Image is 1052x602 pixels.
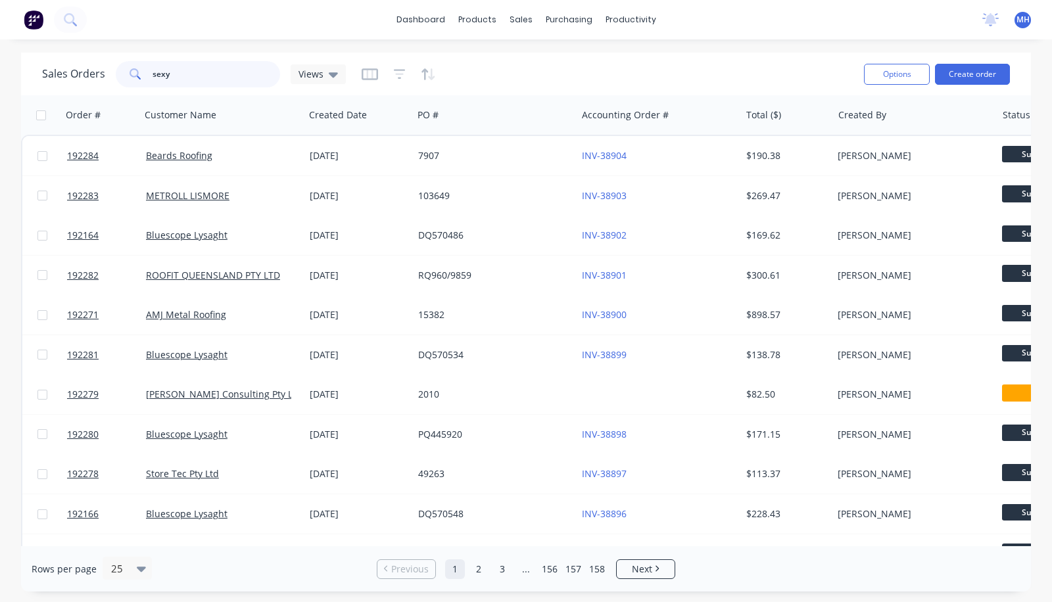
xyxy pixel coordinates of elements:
[746,308,823,321] div: $898.57
[67,494,146,534] a: 192166
[746,149,823,162] div: $190.38
[146,507,227,520] a: Bluescope Lysaght
[42,68,105,80] h1: Sales Orders
[146,428,227,440] a: Bluescope Lysaght
[24,10,43,30] img: Factory
[838,308,984,321] div: [PERSON_NAME]
[418,308,564,321] div: 15382
[935,64,1010,85] button: Create order
[67,415,146,454] a: 192280
[582,507,627,520] a: INV-38896
[67,534,146,574] a: 192172
[582,149,627,162] a: INV-38904
[1003,108,1030,122] div: Status
[67,216,146,255] a: 192164
[469,559,489,579] a: Page 2
[582,308,627,321] a: INV-38900
[418,269,564,282] div: RQ960/9859
[67,269,99,282] span: 192282
[67,295,146,335] a: 192271
[582,229,627,241] a: INV-38902
[838,348,984,361] div: [PERSON_NAME]
[418,149,564,162] div: 7907
[582,348,627,361] a: INV-38899
[146,269,280,281] a: ROOFIT QUEENSLAND PTY LTD
[310,388,408,401] div: [DATE]
[838,189,984,202] div: [PERSON_NAME]
[391,563,429,576] span: Previous
[67,467,99,480] span: 192278
[746,428,823,441] div: $171.15
[146,229,227,241] a: Bluescope Lysaght
[418,229,564,242] div: DQ570486
[146,388,302,400] a: [PERSON_NAME] Consulting Pty Ltd
[67,388,99,401] span: 192279
[418,108,439,122] div: PO #
[32,563,97,576] span: Rows per page
[539,10,599,30] div: purchasing
[503,10,539,30] div: sales
[746,108,781,122] div: Total ($)
[418,348,564,361] div: DQ570534
[418,428,564,441] div: PQ445920
[67,375,146,414] a: 192279
[418,507,564,521] div: DQ570548
[145,108,216,122] div: Customer Name
[582,108,669,122] div: Accounting Order #
[67,136,146,175] a: 192284
[299,67,323,81] span: Views
[445,559,465,579] a: Page 1 is your current page
[838,388,984,401] div: [PERSON_NAME]
[377,563,435,576] a: Previous page
[746,189,823,202] div: $269.47
[1016,14,1030,26] span: MH
[746,269,823,282] div: $300.61
[582,467,627,480] a: INV-38897
[418,388,564,401] div: 2010
[67,454,146,494] a: 192278
[67,308,99,321] span: 192271
[838,149,984,162] div: [PERSON_NAME]
[746,348,823,361] div: $138.78
[746,388,823,401] div: $82.50
[418,467,564,480] div: 49263
[617,563,675,576] a: Next page
[540,559,560,579] a: Page 156
[310,149,408,162] div: [DATE]
[516,559,536,579] a: Jump forward
[146,189,229,202] a: METROLL LISMORE
[582,428,627,440] a: INV-38898
[632,563,652,576] span: Next
[67,149,99,162] span: 192284
[838,229,984,242] div: [PERSON_NAME]
[67,256,146,295] a: 192282
[146,348,227,361] a: Bluescope Lysaght
[599,10,663,30] div: productivity
[838,269,984,282] div: [PERSON_NAME]
[66,108,101,122] div: Order #
[67,189,99,202] span: 192283
[309,108,367,122] div: Created Date
[310,189,408,202] div: [DATE]
[146,467,219,480] a: Store Tec Pty Ltd
[310,269,408,282] div: [DATE]
[390,10,452,30] a: dashboard
[310,507,408,521] div: [DATE]
[746,229,823,242] div: $169.62
[310,348,408,361] div: [DATE]
[838,108,886,122] div: Created By
[371,559,681,579] ul: Pagination
[838,428,984,441] div: [PERSON_NAME]
[492,559,512,579] a: Page 3
[587,559,607,579] a: Page 158
[582,269,627,281] a: INV-38901
[582,189,627,202] a: INV-38903
[67,176,146,216] a: 192283
[310,467,408,480] div: [DATE]
[67,335,146,375] a: 192281
[563,559,583,579] a: Page 157
[838,507,984,521] div: [PERSON_NAME]
[146,149,212,162] a: Beards Roofing
[310,428,408,441] div: [DATE]
[838,467,984,480] div: [PERSON_NAME]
